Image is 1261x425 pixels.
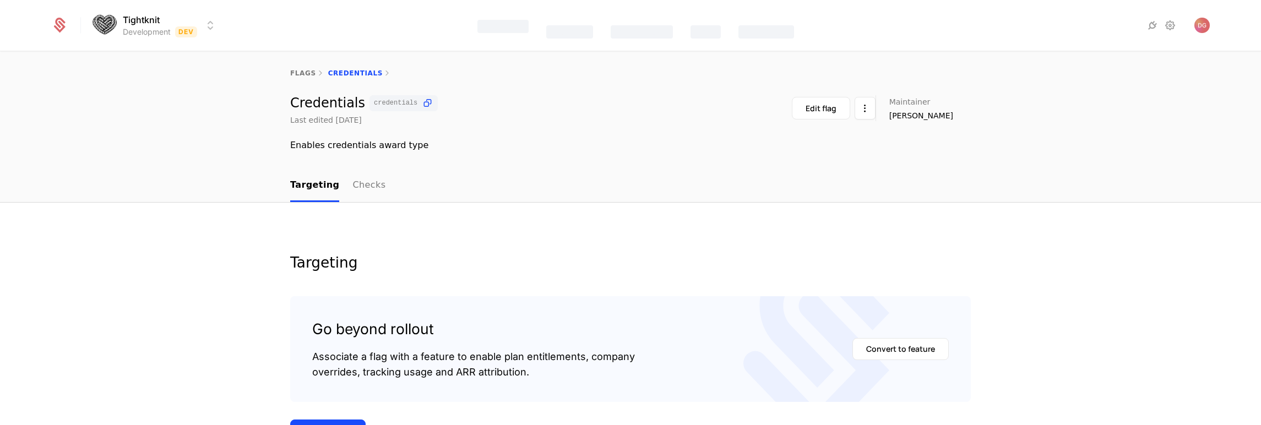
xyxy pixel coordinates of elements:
[290,69,316,77] a: flags
[1194,18,1210,33] button: Open user button
[352,170,385,202] a: Checks
[477,20,529,33] div: Features
[312,349,635,380] div: Associate a flag with a feature to enable plan entitlements, company overrides, tracking usage an...
[691,25,720,39] div: Events
[290,95,438,111] div: Credentials
[792,97,850,119] button: Edit flag
[290,255,971,270] div: Targeting
[175,26,198,37] span: Dev
[1194,18,1210,33] img: Danny Gomes
[889,110,953,121] span: [PERSON_NAME]
[889,98,931,106] span: Maintainer
[123,26,171,37] div: Development
[546,25,593,39] div: Catalog
[91,12,117,39] img: Tightknit
[290,170,339,202] a: Targeting
[290,139,971,152] div: Enables credentials award type
[290,115,362,126] div: Last edited [DATE]
[374,100,417,106] span: credentials
[290,170,385,202] ul: Choose Sub Page
[806,103,836,114] div: Edit flag
[611,25,673,39] div: Companies
[94,13,218,37] button: Select environment
[738,25,794,39] div: Components
[312,318,635,340] div: Go beyond rollout
[1164,19,1177,32] a: Settings
[123,13,160,26] span: Tightknit
[1146,19,1159,32] a: Integrations
[855,97,876,119] button: Select action
[290,170,971,202] nav: Main
[852,338,949,360] button: Convert to feature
